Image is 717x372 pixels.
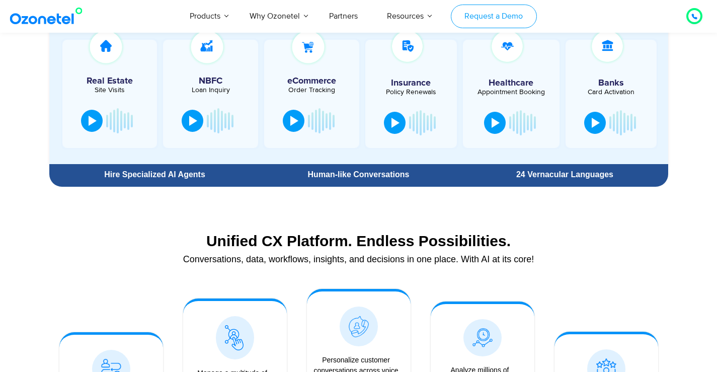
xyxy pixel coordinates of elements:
h5: eCommerce [269,77,354,86]
div: 24 Vernacular Languages [466,171,663,179]
div: Human-like Conversations [260,171,456,179]
div: Card Activation [571,89,652,96]
div: Hire Specialized AI Agents [54,171,256,179]
div: Order Tracking [269,87,354,94]
h5: Healthcare [470,79,552,88]
div: Appointment Booking [470,89,552,96]
div: Loan Inquiry [168,87,253,94]
h5: Insurance [370,79,452,88]
h5: Real Estate [67,77,152,86]
a: Request a Demo [451,5,537,28]
div: Policy Renewals [370,89,452,96]
h5: Banks [571,79,652,88]
div: Site Visits [67,87,152,94]
div: Conversations, data, workflows, insights, and decisions in one place. With AI at its core! [54,255,663,264]
h5: NBFC [168,77,253,86]
div: Unified CX Platform. Endless Possibilities. [54,232,663,250]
